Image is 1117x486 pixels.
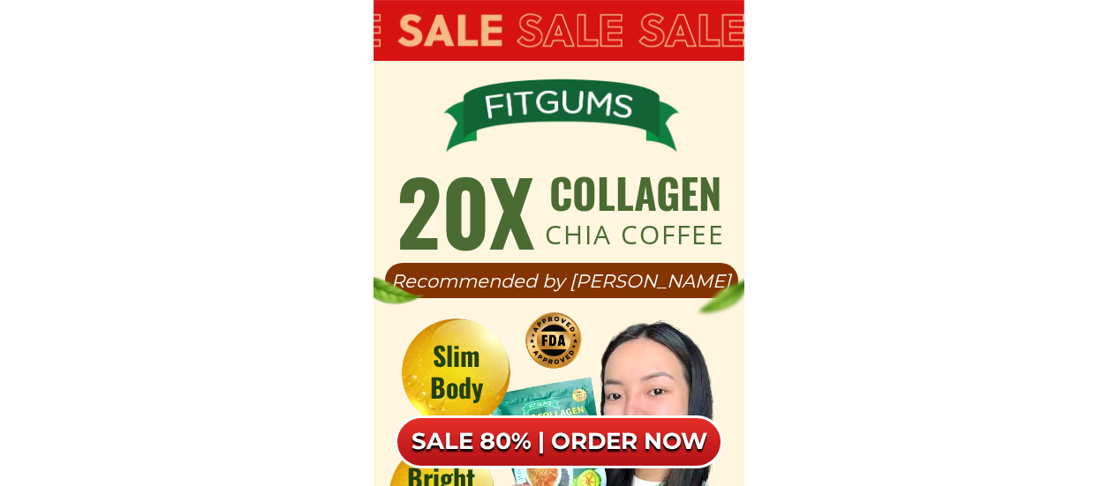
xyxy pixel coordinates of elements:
[411,340,502,403] h1: Slim Body
[385,272,738,290] h1: Recommended by [PERSON_NAME]
[395,427,723,457] h6: SALE 80% | ORDER NOW
[542,221,728,248] h1: chia coffee
[542,172,728,213] h1: collagen
[395,166,536,254] h1: 20X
